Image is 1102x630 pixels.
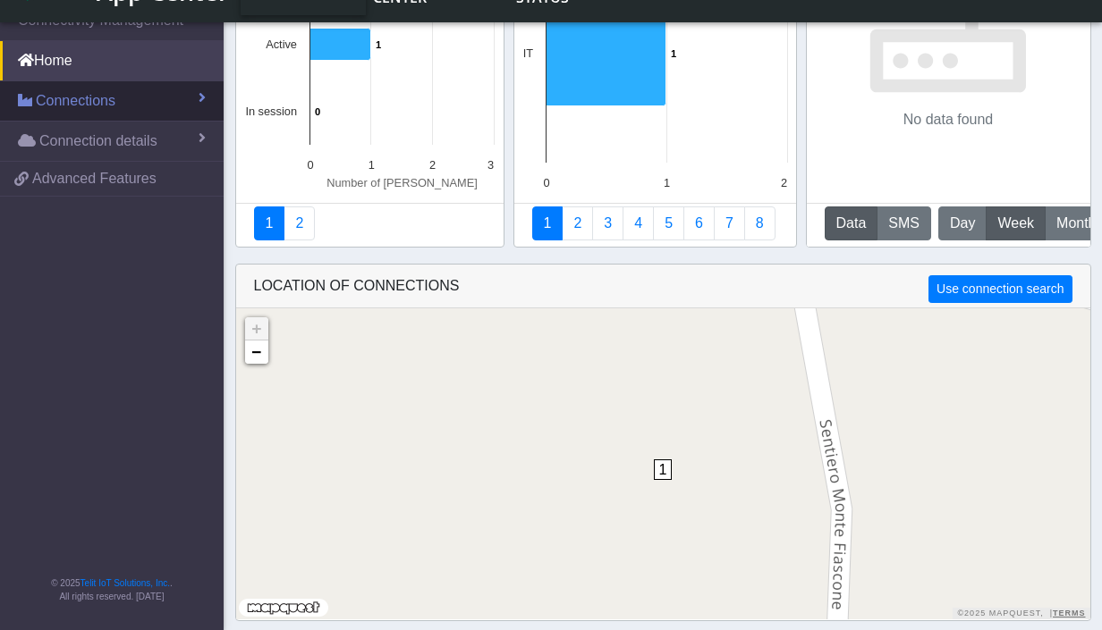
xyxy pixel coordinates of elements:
[653,206,684,240] a: Usage by Carrier
[1056,213,1096,234] span: Month
[429,158,436,172] text: 2
[928,275,1072,303] button: Use connection search
[36,90,115,112] span: Connections
[254,206,285,240] a: Connectivity status
[592,206,623,240] a: Usage per Country
[245,105,297,118] text: In session
[522,46,533,60] text: IT
[266,38,297,51] text: Active
[368,158,374,172] text: 1
[986,206,1046,240] button: Week
[938,206,987,240] button: Day
[950,213,975,234] span: Day
[623,206,654,240] a: Connections By Carrier
[825,206,878,240] button: Data
[254,206,486,240] nav: Summary paging
[39,130,157,152] span: Connection details
[744,206,776,240] a: Not Connected for 30 days
[903,109,994,130] p: No data found
[663,176,669,189] text: 1
[953,608,1089,619] div: ©2025 MapQuest, |
[326,176,478,189] text: Number of [PERSON_NAME]
[81,578,170,588] a: Telit IoT Solutions, Inc.
[245,317,268,340] a: Zoom in
[245,340,268,364] a: Zoom out
[487,158,493,172] text: 3
[997,213,1034,234] span: Week
[562,206,593,240] a: Carrier
[780,176,786,189] text: 2
[671,48,676,59] text: 1
[315,106,320,117] text: 0
[683,206,715,240] a: 14 Days Trend
[543,176,549,189] text: 0
[284,206,315,240] a: Deployment status
[236,265,1090,308] div: LOCATION OF CONNECTIONS
[532,206,778,240] nav: Summary paging
[877,206,931,240] button: SMS
[714,206,745,240] a: Zero Session
[532,206,564,240] a: Connections By Country
[307,158,313,172] text: 0
[654,459,672,513] div: 1
[32,168,157,189] span: Advanced Features
[376,39,381,50] text: 1
[1053,609,1086,617] a: Terms
[654,459,673,480] span: 1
